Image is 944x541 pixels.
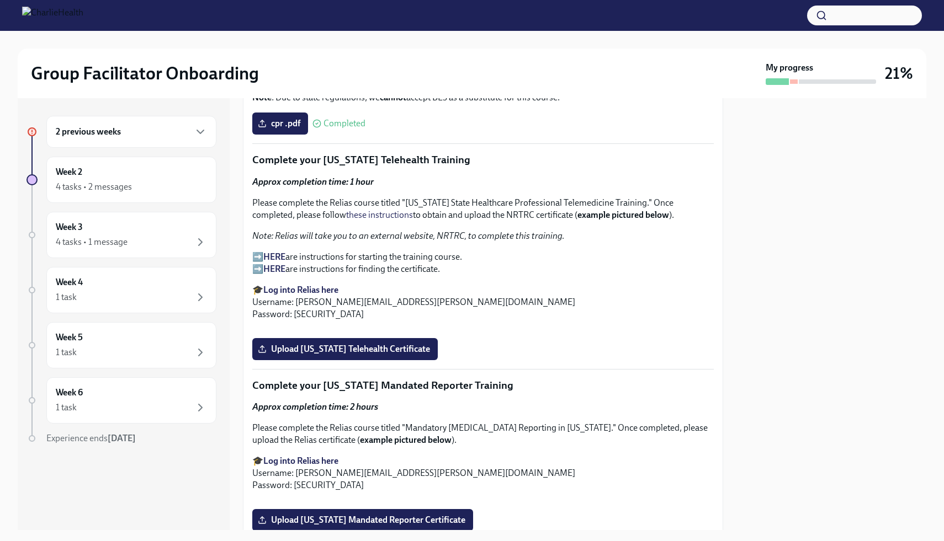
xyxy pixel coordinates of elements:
[252,197,714,221] p: Please complete the Relias course titled "[US_STATE] State Healthcare Professional Telemedicine T...
[252,378,714,393] p: Complete your [US_STATE] Mandated Reporter Training
[56,126,121,138] h6: 2 previous weeks
[360,435,452,445] strong: example pictured below
[22,7,83,24] img: CharlieHealth
[56,346,77,358] div: 1 task
[26,322,216,368] a: Week 51 task
[346,210,413,220] a: these instructions
[252,153,714,167] p: Complete your [US_STATE] Telehealth Training
[252,231,565,241] em: Note: Relias will take you to an external website, NRTRC, to complete this training.
[56,276,83,288] h6: Week 4
[46,433,136,443] span: Experience ends
[56,181,132,193] div: 4 tasks • 2 messages
[252,509,473,531] label: Upload [US_STATE] Mandated Reporter Certificate
[252,401,378,412] strong: Approx completion time: 2 hours
[252,176,374,187] strong: Approx completion time: 1 hour
[260,344,430,355] span: Upload [US_STATE] Telehealth Certificate
[26,267,216,313] a: Week 41 task
[263,285,338,295] a: Log into Relias here
[56,387,83,399] h6: Week 6
[260,118,300,129] span: cpr .pdf
[766,62,813,74] strong: My progress
[56,166,82,178] h6: Week 2
[252,284,714,320] p: 🎓 Username: [PERSON_NAME][EMAIL_ADDRESS][PERSON_NAME][DOMAIN_NAME] Password: [SECURITY_DATA]
[885,63,913,83] h3: 21%
[56,291,77,303] div: 1 task
[577,210,669,220] strong: example pictured below
[252,455,714,491] p: 🎓 Username: [PERSON_NAME][EMAIL_ADDRESS][PERSON_NAME][DOMAIN_NAME] Password: [SECURITY_DATA]
[252,251,714,275] p: ➡️ are instructions for starting the training course. ➡️ are instructions for finding the certifi...
[26,212,216,258] a: Week 34 tasks • 1 message
[46,116,216,148] div: 2 previous weeks
[108,433,136,443] strong: [DATE]
[56,236,128,248] div: 4 tasks • 1 message
[252,338,438,360] label: Upload [US_STATE] Telehealth Certificate
[56,401,77,414] div: 1 task
[252,422,714,446] p: Please complete the Relias course titled "Mandatory [MEDICAL_DATA] Reporting in [US_STATE]." Once...
[31,62,259,84] h2: Group Facilitator Onboarding
[26,377,216,424] a: Week 61 task
[56,221,83,233] h6: Week 3
[260,515,465,526] span: Upload [US_STATE] Mandated Reporter Certificate
[26,157,216,203] a: Week 24 tasks • 2 messages
[263,264,285,274] a: HERE
[252,113,308,135] label: cpr .pdf
[263,251,285,262] a: HERE
[323,119,365,128] span: Completed
[56,331,83,344] h6: Week 5
[263,456,338,466] a: Log into Relias here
